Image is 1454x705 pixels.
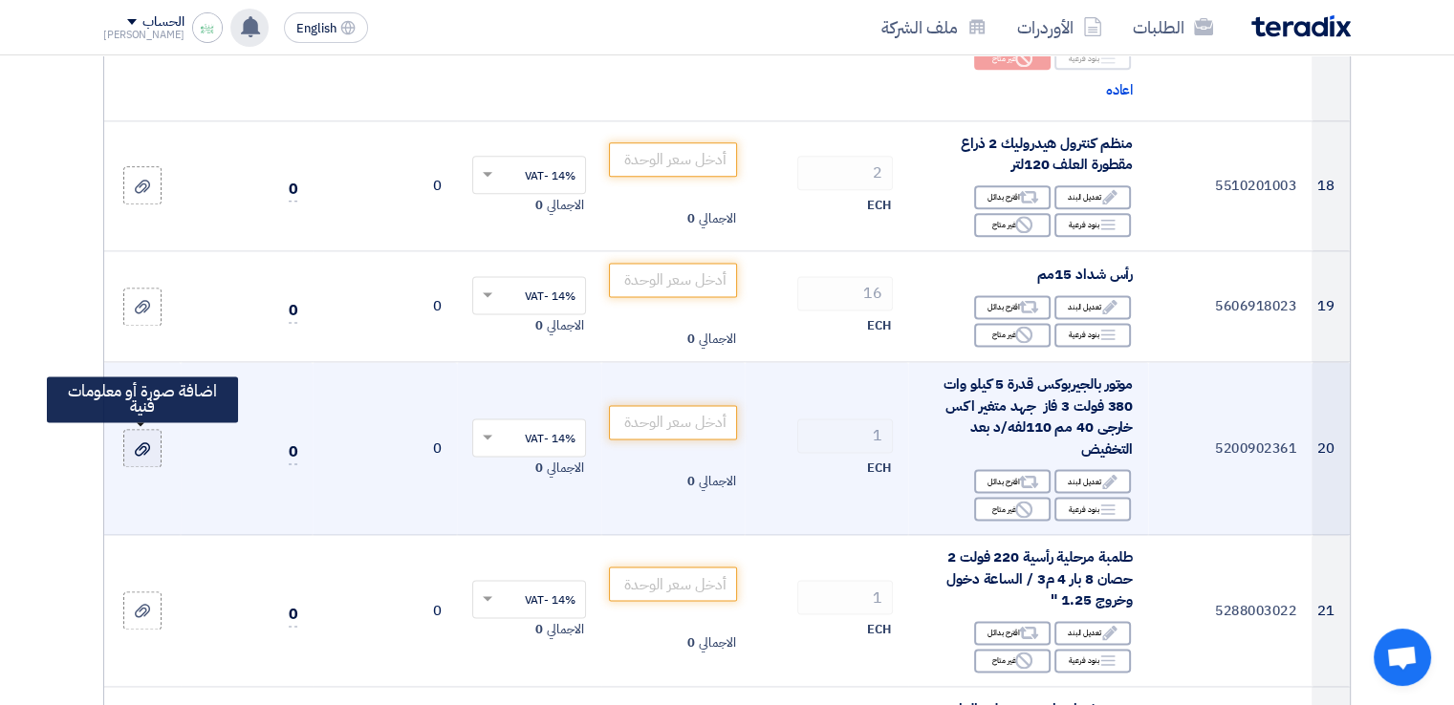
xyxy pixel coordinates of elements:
[974,213,1051,237] div: غير متاح
[687,633,695,652] span: 0
[547,620,583,639] span: الاجمالي
[1054,621,1131,645] div: تعديل البند
[609,566,738,601] input: أدخل سعر الوحدة
[1054,649,1131,673] div: بنود فرعية
[1148,362,1312,535] td: 5200902361
[867,196,891,215] span: ECH
[797,156,893,190] input: RFQ_STEP1.ITEMS.2.AMOUNT_TITLE
[472,580,586,618] ng-select: VAT
[944,374,1133,459] span: موتور بالجيربوكس قدرة 5 كيلو وات 380 فولت 3 فاز جهد متغير اكس خارجى 40 مم 110لفه/د بعد التخفيض
[535,620,543,639] span: 0
[974,46,1051,70] div: غير متاح
[1106,79,1134,101] span: اعاده
[289,440,298,464] span: 0
[687,330,695,349] span: 0
[1054,46,1131,70] div: بنود فرعية
[1251,15,1351,37] img: Teradix logo
[974,323,1051,347] div: غير متاح
[1312,250,1350,362] td: 19
[797,418,893,453] input: RFQ_STEP1.ITEMS.2.AMOUNT_TITLE
[699,330,735,349] span: الاجمالي
[687,209,695,228] span: 0
[609,405,738,439] input: أدخل سعر الوحدة
[535,196,543,215] span: 0
[313,362,457,535] td: 0
[289,299,298,323] span: 0
[289,178,298,202] span: 0
[1148,120,1312,250] td: 5510201003
[192,12,223,43] img: images_1756193300225.png
[974,649,1051,673] div: غير متاح
[867,620,891,639] span: ECH
[296,22,336,35] span: English
[1374,629,1431,686] a: Open chat
[1002,5,1118,50] a: الأوردرات
[866,5,1002,50] a: ملف الشركة
[797,580,893,614] input: RFQ_STEP1.ITEMS.2.AMOUNT_TITLE
[547,459,583,478] span: الاجمالي
[1312,535,1350,687] td: 21
[313,120,457,250] td: 0
[974,621,1051,645] div: اقترح بدائل
[974,497,1051,521] div: غير متاح
[1054,323,1131,347] div: بنود فرعية
[547,316,583,335] span: الاجمالي
[687,472,695,491] span: 0
[47,376,238,422] div: اضافة صورة أو معلومات فنية
[1054,213,1131,237] div: بنود فرعية
[699,209,735,228] span: الاجمالي
[1054,497,1131,521] div: بنود فرعية
[547,196,583,215] span: الاجمالي
[1148,250,1312,362] td: 5606918023
[867,459,891,478] span: ECH
[1312,362,1350,535] td: 20
[797,276,893,310] input: RFQ_STEP1.ITEMS.2.AMOUNT_TITLE
[1312,120,1350,250] td: 18
[142,14,184,31] div: الحساب
[699,633,735,652] span: الاجمالي
[535,316,543,335] span: 0
[974,185,1051,209] div: اقترح بدائل
[974,469,1051,493] div: اقترح بدائل
[946,546,1133,610] span: طلمبة مرحلية رأسية 220 فولت 2 حصان 8 بار 4 م3 / الساعة دخول وخروج 1.25 "
[472,276,586,314] ng-select: VAT
[313,250,457,362] td: 0
[867,316,891,335] span: ECH
[103,30,184,40] div: [PERSON_NAME]
[974,295,1051,319] div: اقترح بدائل
[313,535,457,687] td: 0
[1148,535,1312,687] td: 5288003022
[472,156,586,194] ng-select: VAT
[1054,295,1131,319] div: تعديل البند
[699,472,735,491] span: الاجمالي
[472,418,586,457] ng-select: VAT
[961,133,1133,176] span: منظم كنترول هيدروليك 2 ذراع مقطورة العلف 120لتر
[284,12,368,43] button: English
[1036,264,1133,285] span: رأس شداد 15مم
[1118,5,1228,50] a: الطلبات
[289,603,298,627] span: 0
[1054,185,1131,209] div: تعديل البند
[535,459,543,478] span: 0
[1054,469,1131,493] div: تعديل البند
[609,142,738,177] input: أدخل سعر الوحدة
[609,263,738,297] input: أدخل سعر الوحدة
